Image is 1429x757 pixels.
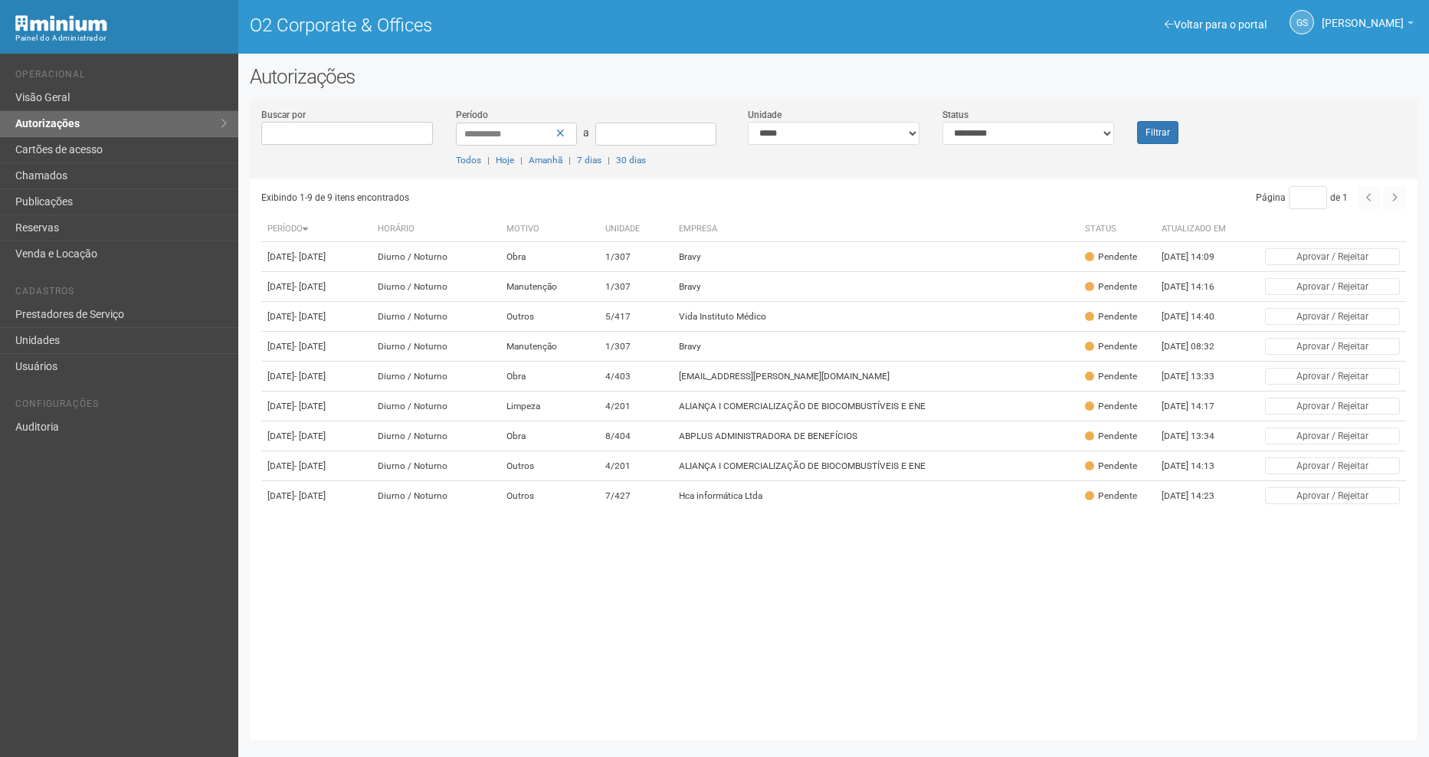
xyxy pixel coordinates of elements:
[599,217,673,242] th: Unidade
[500,421,599,451] td: Obra
[372,421,500,451] td: Diurno / Noturno
[673,302,1080,332] td: Vida Instituto Médico
[583,126,589,139] span: a
[372,272,500,302] td: Diurno / Noturno
[261,217,372,242] th: Período
[261,108,306,122] label: Buscar por
[500,392,599,421] td: Limpeza
[372,362,500,392] td: Diurno / Noturno
[500,481,599,511] td: Outros
[372,481,500,511] td: Diurno / Noturno
[942,108,969,122] label: Status
[1265,398,1400,415] button: Aprovar / Rejeitar
[250,15,822,35] h1: O2 Corporate & Offices
[1290,10,1314,34] a: GS
[500,451,599,481] td: Outros
[372,302,500,332] td: Diurno / Noturno
[1085,430,1137,443] div: Pendente
[599,451,673,481] td: 4/201
[372,451,500,481] td: Diurno / Noturno
[673,481,1080,511] td: Hca informática Ltda
[616,155,646,165] a: 30 dias
[1322,2,1404,29] span: Gabriela Souza
[15,286,227,302] li: Cadastros
[1085,280,1137,293] div: Pendente
[500,302,599,332] td: Outros
[15,31,227,45] div: Painel do Administrador
[1265,338,1400,355] button: Aprovar / Rejeitar
[569,155,571,165] span: |
[500,272,599,302] td: Manutenção
[1265,278,1400,295] button: Aprovar / Rejeitar
[294,401,326,411] span: - [DATE]
[294,460,326,471] span: - [DATE]
[673,272,1080,302] td: Bravy
[261,421,372,451] td: [DATE]
[1256,192,1348,203] span: Página de 1
[294,371,326,382] span: - [DATE]
[261,451,372,481] td: [DATE]
[500,217,599,242] th: Motivo
[673,421,1080,451] td: ABPLUS ADMINISTRADORA DE BENEFÍCIOS
[1085,251,1137,264] div: Pendente
[261,242,372,272] td: [DATE]
[673,217,1080,242] th: Empresa
[673,332,1080,362] td: Bravy
[599,362,673,392] td: 4/403
[1155,272,1240,302] td: [DATE] 14:16
[673,451,1080,481] td: ALIANÇA I COMERCIALIZAÇÃO DE BIOCOMBUSTÍVEIS E ENE
[599,392,673,421] td: 4/201
[372,217,500,242] th: Horário
[1155,242,1240,272] td: [DATE] 14:09
[520,155,523,165] span: |
[599,272,673,302] td: 1/307
[599,481,673,511] td: 7/427
[372,392,500,421] td: Diurno / Noturno
[372,332,500,362] td: Diurno / Noturno
[1322,19,1414,31] a: [PERSON_NAME]
[1265,248,1400,265] button: Aprovar / Rejeitar
[1085,400,1137,413] div: Pendente
[673,362,1080,392] td: [EMAIL_ADDRESS][PERSON_NAME][DOMAIN_NAME]
[487,155,490,165] span: |
[1155,332,1240,362] td: [DATE] 08:32
[608,155,610,165] span: |
[1155,392,1240,421] td: [DATE] 14:17
[1265,308,1400,325] button: Aprovar / Rejeitar
[1085,490,1137,503] div: Pendente
[1085,310,1137,323] div: Pendente
[456,155,481,165] a: Todos
[1155,302,1240,332] td: [DATE] 14:40
[1085,370,1137,383] div: Pendente
[599,421,673,451] td: 8/404
[1155,362,1240,392] td: [DATE] 13:33
[500,362,599,392] td: Obra
[15,69,227,85] li: Operacional
[261,362,372,392] td: [DATE]
[599,242,673,272] td: 1/307
[748,108,782,122] label: Unidade
[1165,18,1267,31] a: Voltar para o portal
[294,490,326,501] span: - [DATE]
[1265,457,1400,474] button: Aprovar / Rejeitar
[1085,460,1137,473] div: Pendente
[456,108,488,122] label: Período
[261,392,372,421] td: [DATE]
[673,242,1080,272] td: Bravy
[1079,217,1155,242] th: Status
[673,392,1080,421] td: ALIANÇA I COMERCIALIZAÇÃO DE BIOCOMBUSTÍVEIS E ENE
[1155,421,1240,451] td: [DATE] 13:34
[500,332,599,362] td: Manutenção
[1085,340,1137,353] div: Pendente
[294,431,326,441] span: - [DATE]
[1265,368,1400,385] button: Aprovar / Rejeitar
[294,281,326,292] span: - [DATE]
[599,302,673,332] td: 5/417
[1265,428,1400,444] button: Aprovar / Rejeitar
[250,65,1418,88] h2: Autorizações
[1137,121,1178,144] button: Filtrar
[372,242,500,272] td: Diurno / Noturno
[294,341,326,352] span: - [DATE]
[261,332,372,362] td: [DATE]
[261,481,372,511] td: [DATE]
